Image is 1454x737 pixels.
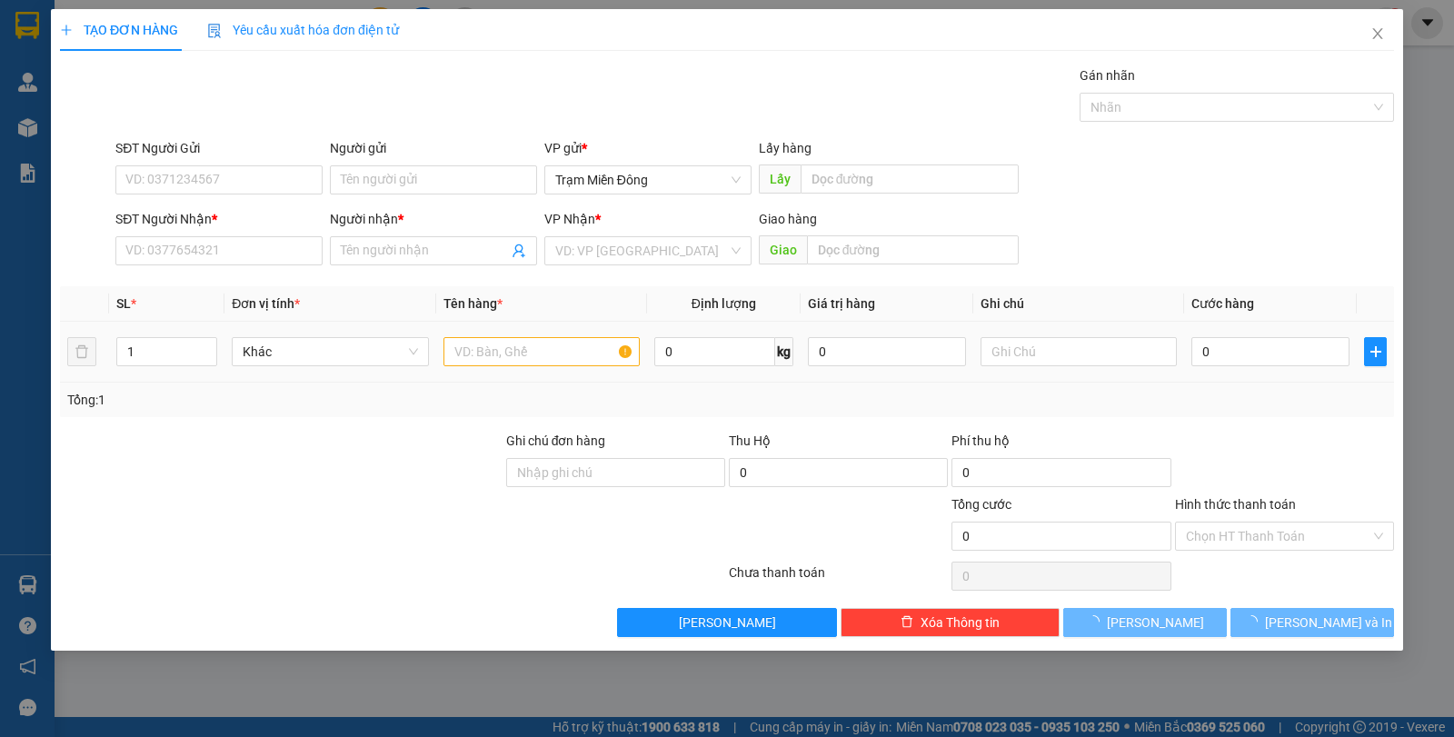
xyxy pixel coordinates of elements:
[443,337,640,366] input: VD: Bàn, Ghế
[801,164,1020,194] input: Dọc đường
[1175,497,1296,512] label: Hình thức thanh toán
[207,24,222,38] img: icon
[67,390,563,410] div: Tổng: 1
[759,212,817,226] span: Giao hàng
[67,337,96,366] button: delete
[1230,608,1394,637] button: [PERSON_NAME] và In
[973,286,1184,322] th: Ghi chú
[243,338,417,365] span: Khác
[1245,615,1265,628] span: loading
[506,458,725,487] input: Ghi chú đơn hàng
[60,23,178,37] span: TẠO ĐƠN HÀNG
[1352,9,1403,60] button: Close
[1107,613,1204,632] span: [PERSON_NAME]
[330,209,537,229] div: Người nhận
[807,235,1020,264] input: Dọc đường
[506,433,606,448] label: Ghi chú đơn hàng
[727,563,950,594] div: Chưa thanh toán
[729,433,771,448] span: Thu Hộ
[1063,608,1227,637] button: [PERSON_NAME]
[207,23,399,37] span: Yêu cầu xuất hóa đơn điện tử
[759,164,801,194] span: Lấy
[1087,615,1107,628] span: loading
[901,615,913,630] span: delete
[617,608,836,637] button: [PERSON_NAME]
[951,431,1170,458] div: Phí thu hộ
[759,141,812,155] span: Lấy hàng
[544,212,595,226] span: VP Nhận
[808,337,966,366] input: 0
[116,296,131,311] span: SL
[841,608,1060,637] button: deleteXóa Thông tin
[115,209,323,229] div: SĐT Người Nhận
[555,166,741,194] span: Trạm Miền Đông
[1191,296,1254,311] span: Cước hàng
[60,24,73,36] span: plus
[679,613,776,632] span: [PERSON_NAME]
[1370,26,1385,41] span: close
[981,337,1177,366] input: Ghi Chú
[232,296,300,311] span: Đơn vị tính
[443,296,503,311] span: Tên hàng
[1265,613,1392,632] span: [PERSON_NAME] và In
[330,138,537,158] div: Người gửi
[115,138,323,158] div: SĐT Người Gửi
[1080,68,1135,83] label: Gán nhãn
[544,138,752,158] div: VP gửi
[1364,337,1387,366] button: plus
[759,235,807,264] span: Giao
[775,337,793,366] span: kg
[512,244,526,258] span: user-add
[951,497,1011,512] span: Tổng cước
[921,613,1000,632] span: Xóa Thông tin
[692,296,756,311] span: Định lượng
[808,296,875,311] span: Giá trị hàng
[1365,344,1386,359] span: plus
